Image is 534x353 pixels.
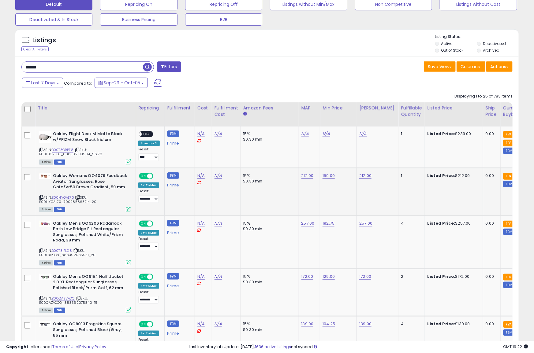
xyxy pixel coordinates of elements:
[104,80,140,86] span: Sep-29 - Oct-05
[39,131,51,143] img: 31ghxfeLvQL._SL40_.jpg
[323,105,354,111] div: Min Price
[39,274,51,280] img: 217OXuzEcwL._SL40_.jpg
[441,48,463,53] label: Out of Stock
[53,131,127,144] b: Oakley Flight Deck M Matte Black w/PRIZM Snow Black Iridium
[359,321,372,327] a: 139.00
[152,221,162,226] span: OFF
[301,220,315,226] a: 257.00
[95,78,148,88] button: Sep-29 - Oct-05
[38,105,133,111] div: Title
[39,296,97,305] span: | SKU: B00QAZVXOQ_888392075840_15
[52,147,73,153] a: B00T3ORPE8
[359,274,371,280] a: 172.00
[167,321,179,327] small: FBM
[486,105,498,118] div: Ship Price
[64,80,92,86] span: Compared to:
[428,105,480,111] div: Listed Price
[243,131,294,137] div: 15%
[39,160,53,165] span: All listings currently available for purchase on Amazon
[503,282,515,288] small: FBM
[31,80,55,86] span: Last 7 Days
[503,321,514,328] small: FBA
[486,221,496,226] div: 0.00
[138,189,160,203] div: Preset:
[138,182,159,188] div: Set To Max
[503,140,514,146] small: FBA
[167,105,192,111] div: Fulfillment
[197,173,205,179] a: N/A
[359,220,372,226] a: 257.00
[243,137,294,142] div: $0.30 min
[215,105,238,118] div: Fulfillment Cost
[401,321,420,327] div: 4
[457,61,485,72] button: Columns
[39,321,51,327] img: 219eN4fvxDL._SL40_.jpg
[39,221,131,265] div: ASIN:
[323,131,330,137] a: N/A
[243,173,294,178] div: 15%
[461,64,480,70] span: Columns
[255,344,291,350] a: 1636 active listings
[503,131,514,138] small: FBA
[215,274,222,280] a: N/A
[323,220,334,226] a: 192.75
[301,131,309,137] a: N/A
[100,13,177,26] button: Business Pricing
[52,248,72,253] a: B00T3IPLG8
[503,274,514,281] small: FBA
[428,321,455,327] b: Listed Price:
[359,105,396,111] div: [PERSON_NAME]
[53,221,127,245] b: Oakley Men's OO9206 Radarlock Path Low Bridge Fit Rectangular Sunglasses, Polished White/Prizm Ro...
[6,344,28,350] strong: Copyright
[401,105,422,118] div: Fulfillable Quantity
[15,13,92,26] button: Deactivated & In Stock
[138,283,159,289] div: Set To Max
[138,331,159,336] div: Set To Max
[435,34,519,40] p: Listing States:
[54,160,65,165] span: FBM
[483,41,506,46] label: Deactivated
[243,279,294,285] div: $0.30 min
[197,105,209,111] div: Cost
[243,226,294,232] div: $0.30 min
[503,148,515,154] small: FBM
[152,174,162,179] span: OFF
[215,321,222,327] a: N/A
[39,147,102,156] span: | SKU: B00T3ORPE8_888392103994_96.78
[359,131,367,137] a: N/A
[167,273,179,280] small: FBM
[53,321,127,340] b: Oakley OO9013 Frogskins Square Sunglasses, Polished Black/Grey, 55 mm
[428,131,455,137] b: Listed Price:
[197,131,205,137] a: N/A
[428,221,478,226] div: $257.00
[39,207,53,212] span: All listings currently available for purchase on Amazon
[6,344,106,350] div: seller snap | |
[167,172,179,179] small: FBM
[39,260,53,266] span: All listings currently available for purchase on Amazon
[243,327,294,333] div: $0.30 min
[138,237,160,251] div: Preset:
[140,274,147,279] span: ON
[140,221,147,226] span: ON
[503,329,515,336] small: FBM
[167,131,179,137] small: FBM
[454,94,513,99] div: Displaying 1 to 25 of 783 items
[52,195,74,200] a: B00HYQAL70
[359,173,372,179] a: 212.00
[301,105,318,111] div: MAP
[167,228,190,235] div: Prime
[503,173,514,180] small: FBA
[428,173,455,178] b: Listed Price:
[323,274,335,280] a: 129.00
[301,173,314,179] a: 212.00
[52,296,75,301] a: B00QAZVXOQ
[301,274,313,280] a: 172.00
[39,173,131,211] div: ASIN:
[167,220,179,226] small: FBM
[142,132,151,137] span: OFF
[53,274,127,292] b: Oakley Men's OO9154 Half Jacket 2.0 XL Rectangular Sunglasses, Polished Black/Prizm Golf, 62 mm
[486,173,496,178] div: 0.00
[22,78,63,88] button: Last 7 Days
[54,308,65,313] span: FBM
[483,48,499,53] label: Archived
